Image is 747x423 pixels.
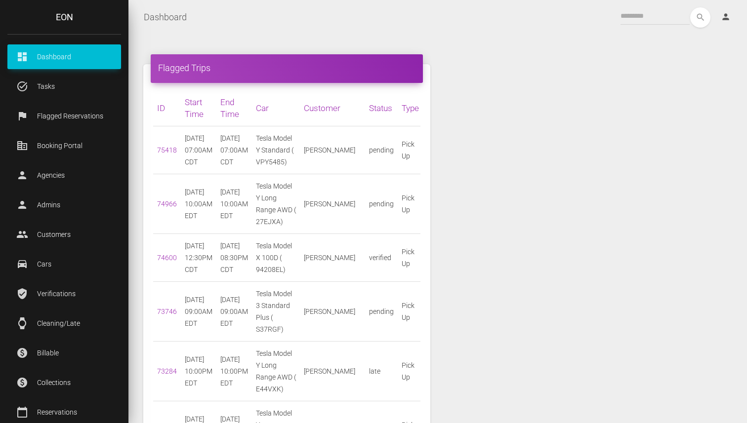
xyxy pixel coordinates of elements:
a: person Admins [7,192,121,217]
p: Flagged Reservations [15,109,114,123]
th: Start Time [181,90,216,126]
td: [DATE] 09:00AM EDT [181,282,216,342]
td: [PERSON_NAME] [300,342,365,401]
a: corporate_fare Booking Portal [7,133,121,158]
p: Booking Portal [15,138,114,153]
a: dashboard Dashboard [7,44,121,69]
td: Pick Up [398,234,423,282]
p: Cars [15,257,114,271]
td: [PERSON_NAME] [300,126,365,174]
td: pending [365,282,398,342]
td: [DATE] 09:00AM EDT [216,282,252,342]
td: late [365,342,398,401]
p: Admins [15,197,114,212]
td: [PERSON_NAME] [300,234,365,282]
th: Status [365,90,398,126]
a: 73746 [157,308,177,315]
th: Type [398,90,423,126]
a: Dashboard [144,5,187,30]
a: paid Collections [7,370,121,395]
td: [DATE] 10:00PM EDT [216,342,252,401]
p: Customers [15,227,114,242]
th: Car [252,90,300,126]
td: Tesla Model X 100D ( 94208EL) [252,234,300,282]
p: Tasks [15,79,114,94]
td: Pick Up [398,282,423,342]
a: drive_eta Cars [7,252,121,276]
p: Collections [15,375,114,390]
td: Tesla Model Y Long Range AWD ( E44VXK) [252,342,300,401]
p: Cleaning/Late [15,316,114,331]
td: [DATE] 10:00PM EDT [181,342,216,401]
p: Billable [15,346,114,360]
td: [DATE] 10:00AM EDT [181,174,216,234]
button: search [690,7,710,28]
td: Pick Up [398,174,423,234]
td: Pick Up [398,342,423,401]
td: [DATE] 07:00AM CDT [181,126,216,174]
td: Tesla Model 3 Standard Plus ( S37RGF) [252,282,300,342]
td: verified [365,234,398,282]
td: pending [365,174,398,234]
p: Verifications [15,286,114,301]
p: Reservations [15,405,114,420]
td: [DATE] 12:30PM CDT [181,234,216,282]
td: [DATE] 10:00AM EDT [216,174,252,234]
a: person [713,7,740,27]
a: verified_user Verifications [7,281,121,306]
a: 74600 [157,254,177,262]
a: watch Cleaning/Late [7,311,121,336]
td: Tesla Model Y Standard ( VPY5485) [252,126,300,174]
th: ID [153,90,181,126]
a: 75418 [157,146,177,154]
a: paid Billable [7,341,121,365]
a: 73284 [157,367,177,375]
a: people Customers [7,222,121,247]
td: [PERSON_NAME] [300,174,365,234]
a: task_alt Tasks [7,74,121,99]
td: Tesla Model Y Long Range AWD ( 27EJXA) [252,174,300,234]
th: End Time [216,90,252,126]
td: [DATE] 07:00AM CDT [216,126,252,174]
a: 74966 [157,200,177,208]
h4: Flagged Trips [158,62,415,74]
p: Agencies [15,168,114,183]
td: [PERSON_NAME] [300,282,365,342]
i: person [721,12,731,22]
td: [DATE] 08:30PM CDT [216,234,252,282]
a: flag Flagged Reservations [7,104,121,128]
th: Customer [300,90,365,126]
td: pending [365,126,398,174]
td: Pick Up [398,126,423,174]
p: Dashboard [15,49,114,64]
a: person Agencies [7,163,121,188]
